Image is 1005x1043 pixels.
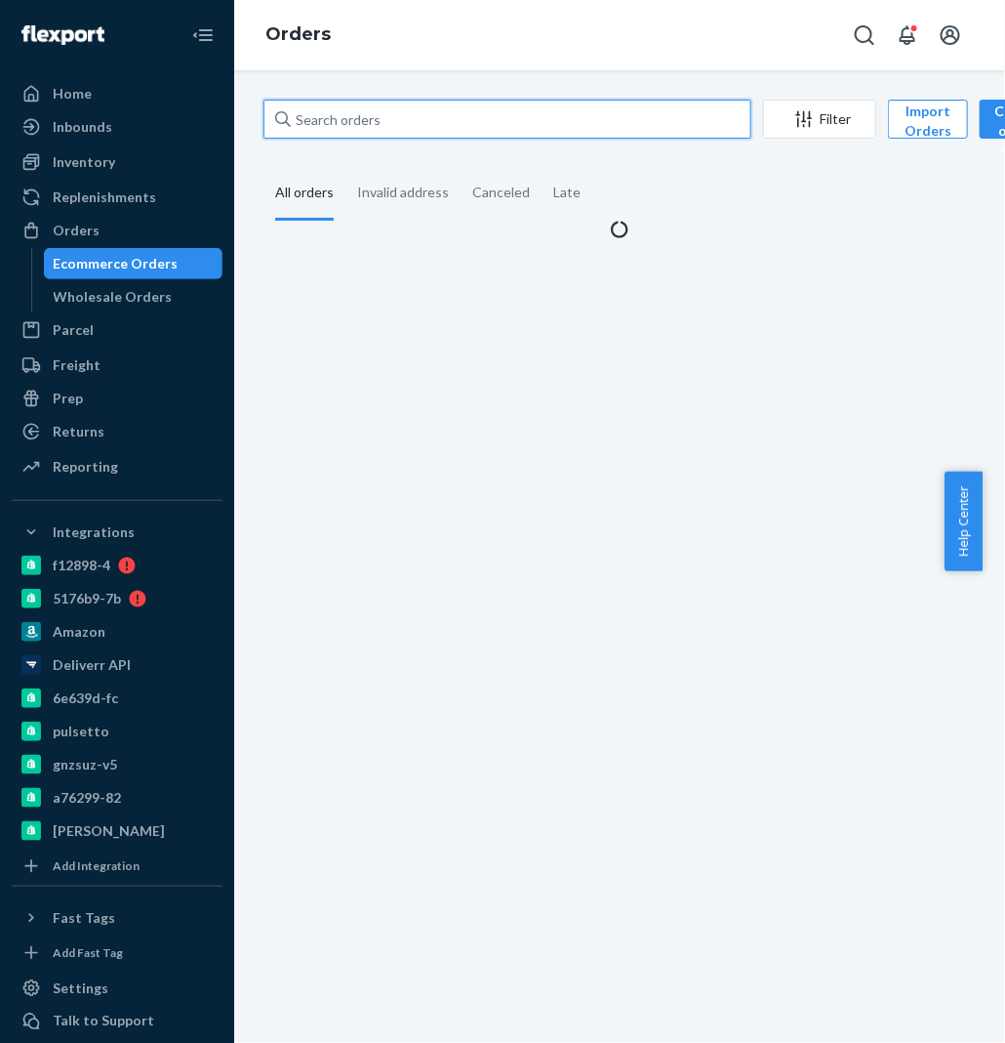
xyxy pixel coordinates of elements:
a: Wholesale Orders [44,281,223,313]
a: Returns [12,416,222,447]
div: f12898-4 [53,556,110,575]
div: Filter [764,109,875,129]
a: Settings [12,973,222,1004]
a: Parcel [12,314,222,346]
div: Canceled [472,167,530,218]
button: Open Search Box [845,16,884,55]
a: [PERSON_NAME] [12,815,222,847]
div: [PERSON_NAME] [53,821,165,841]
div: Amazon [53,622,105,642]
div: Inbounds [53,117,112,137]
a: 5176b9-7b [12,583,222,614]
a: Add Fast Tag [12,941,222,965]
img: Flexport logo [21,25,104,45]
a: Freight [12,350,222,381]
div: Home [53,84,92,104]
div: Integrations [53,522,135,542]
button: Open notifications [888,16,927,55]
div: pulsetto [53,722,109,741]
div: Wholesale Orders [54,287,173,307]
div: Add Fast Tag [53,944,123,961]
div: Ecommerce Orders [54,254,179,273]
div: Parcel [53,320,94,340]
div: Prep [53,389,83,408]
button: Open account menu [931,16,970,55]
a: Deliverr API [12,649,222,681]
button: Import Orders [888,100,968,139]
div: Orders [53,221,100,240]
button: Fast Tags [12,902,222,934]
button: Close Navigation [183,16,222,55]
a: pulsetto [12,716,222,747]
div: a76299-82 [53,788,121,808]
div: gnzsuz-v5 [53,755,117,774]
a: a76299-82 [12,782,222,814]
button: Integrations [12,517,222,548]
a: Orders [12,215,222,246]
a: Orders [265,23,331,45]
a: Inbounds [12,111,222,143]
input: Search orders [263,100,751,139]
div: 6e639d-fc [53,688,118,708]
a: f12898-4 [12,550,222,581]
div: Replenishments [53,188,156,207]
a: Home [12,78,222,109]
div: Add Integration [53,857,140,874]
div: Invalid address [357,167,449,218]
div: Talk to Support [53,1012,154,1031]
a: Inventory [12,146,222,178]
div: Fast Tags [53,908,115,928]
div: Late [553,167,581,218]
a: Prep [12,383,222,414]
div: Returns [53,422,104,441]
a: Add Integration [12,855,222,878]
button: Help Center [945,472,983,571]
a: Ecommerce Orders [44,248,223,279]
div: Inventory [53,152,115,172]
div: Deliverr API [53,655,131,675]
a: Reporting [12,451,222,482]
div: All orders [275,167,334,221]
a: Talk to Support [12,1006,222,1037]
div: Freight [53,355,100,375]
a: 6e639d-fc [12,683,222,714]
button: Filter [763,100,876,139]
div: Reporting [53,457,118,477]
a: Replenishments [12,182,222,213]
ol: breadcrumbs [250,7,346,63]
a: Amazon [12,616,222,647]
div: 5176b9-7b [53,589,121,608]
div: Settings [53,979,108,998]
a: gnzsuz-v5 [12,749,222,780]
